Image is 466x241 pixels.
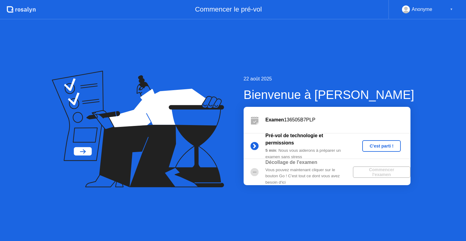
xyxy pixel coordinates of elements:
[362,140,401,152] button: C'est parti !
[265,167,353,185] div: Vous pouvez maintenant cliquer sur le bouton Go ! C'est tout ce dont vous avez besoin d'ici
[355,167,408,177] div: Commencer l'examen
[265,148,276,153] b: 5 min
[265,160,317,165] b: Décollage de l'examen
[412,5,432,13] div: Anonyme
[450,5,453,13] div: ▼
[265,116,410,124] div: 136505B7PLP
[244,75,414,83] div: 22 août 2025
[265,117,284,122] b: Examen
[365,144,398,148] div: C'est parti !
[265,148,353,160] div: : Nous vous aiderons à préparer un examen sans stress
[244,86,414,104] div: Bienvenue à [PERSON_NAME]
[353,166,410,178] button: Commencer l'examen
[265,133,323,145] b: Pré-vol de technologie et permissions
